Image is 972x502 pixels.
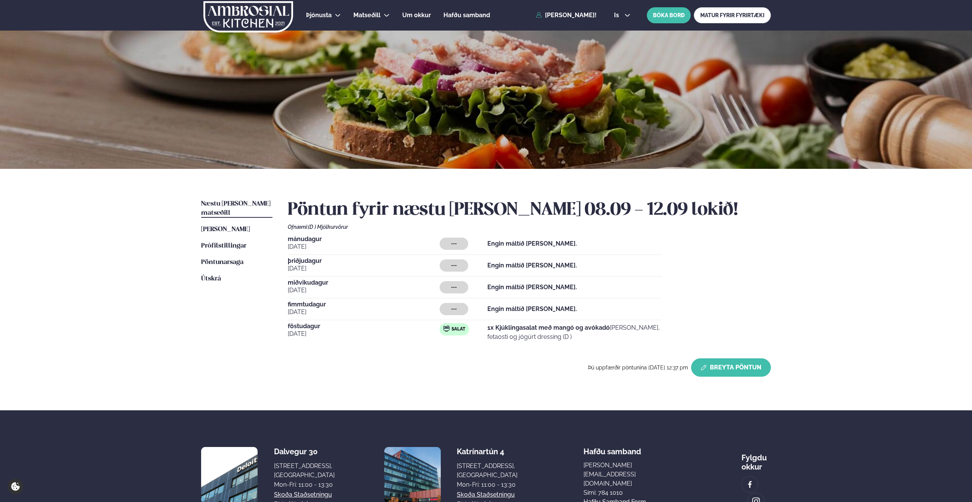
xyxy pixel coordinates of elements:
strong: Engin máltíð [PERSON_NAME]. [487,283,577,291]
div: Katrínartún 4 [457,447,517,456]
span: --- [451,241,457,247]
span: --- [451,262,457,269]
span: Næstu [PERSON_NAME] matseðill [201,201,271,216]
a: Næstu [PERSON_NAME] matseðill [201,199,272,218]
a: Þjónusta [306,11,332,20]
span: Um okkur [402,11,431,19]
span: Matseðill [353,11,380,19]
a: Skoða staðsetningu [457,490,515,499]
strong: Engin máltíð [PERSON_NAME]. [487,305,577,313]
a: Prófílstillingar [201,241,247,251]
span: [PERSON_NAME] [201,226,250,233]
a: image alt [742,476,758,492]
p: Sími: 784 1010 [584,488,675,497]
span: (D ) Mjólkurvörur [308,224,348,230]
a: Skoða staðsetningu [274,490,332,499]
a: Cookie settings [8,479,23,494]
span: Salat [451,326,465,332]
span: Hafðu samband [584,441,641,456]
a: [PERSON_NAME][EMAIL_ADDRESS][DOMAIN_NAME] [584,461,675,488]
button: Breyta Pöntun [691,358,771,377]
span: miðvikudagur [288,280,440,286]
div: [STREET_ADDRESS], [GEOGRAPHIC_DATA] [457,462,517,480]
a: Matseðill [353,11,380,20]
span: --- [451,284,457,290]
a: MATUR FYRIR FYRIRTÆKI [694,7,771,23]
span: [DATE] [288,308,440,317]
span: [DATE] [288,242,440,251]
div: Mon-Fri: 11:00 - 13:30 [457,480,517,489]
span: [DATE] [288,264,440,273]
button: is [608,12,637,18]
strong: Engin máltíð [PERSON_NAME]. [487,240,577,247]
img: logo [203,1,294,32]
span: þriðjudagur [288,258,440,264]
a: Útskrá [201,274,221,283]
h2: Pöntun fyrir næstu [PERSON_NAME] 08.09 - 12.09 lokið! [288,199,771,221]
span: Þú uppfærðir pöntunina [DATE] 12:37 pm [588,364,688,371]
strong: 1x Kjúklingasalat með mangó og avókadó [487,324,610,331]
strong: Engin máltíð [PERSON_NAME]. [487,262,577,269]
span: [DATE] [288,329,440,338]
a: [PERSON_NAME]! [536,12,596,19]
span: fimmtudagur [288,301,440,308]
div: [STREET_ADDRESS], [GEOGRAPHIC_DATA] [274,462,335,480]
img: image alt [746,480,754,489]
span: --- [451,306,457,312]
a: Pöntunarsaga [201,258,243,267]
span: [DATE] [288,286,440,295]
span: Prófílstillingar [201,243,247,249]
div: Mon-Fri: 11:00 - 13:30 [274,480,335,489]
button: BÓKA BORÐ [647,7,691,23]
span: föstudagur [288,323,440,329]
span: is [614,12,621,18]
span: Útskrá [201,275,221,282]
span: Þjónusta [306,11,332,19]
a: Hafðu samband [443,11,490,20]
img: salad.svg [443,325,450,332]
span: mánudagur [288,236,440,242]
a: [PERSON_NAME] [201,225,250,234]
p: [PERSON_NAME], fetaosti og jógúrt dressing (D ) [487,323,662,342]
div: Ofnæmi: [288,224,771,230]
span: Hafðu samband [443,11,490,19]
a: Um okkur [402,11,431,20]
span: Pöntunarsaga [201,259,243,266]
div: Fylgdu okkur [741,447,771,471]
div: Dalvegur 30 [274,447,335,456]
